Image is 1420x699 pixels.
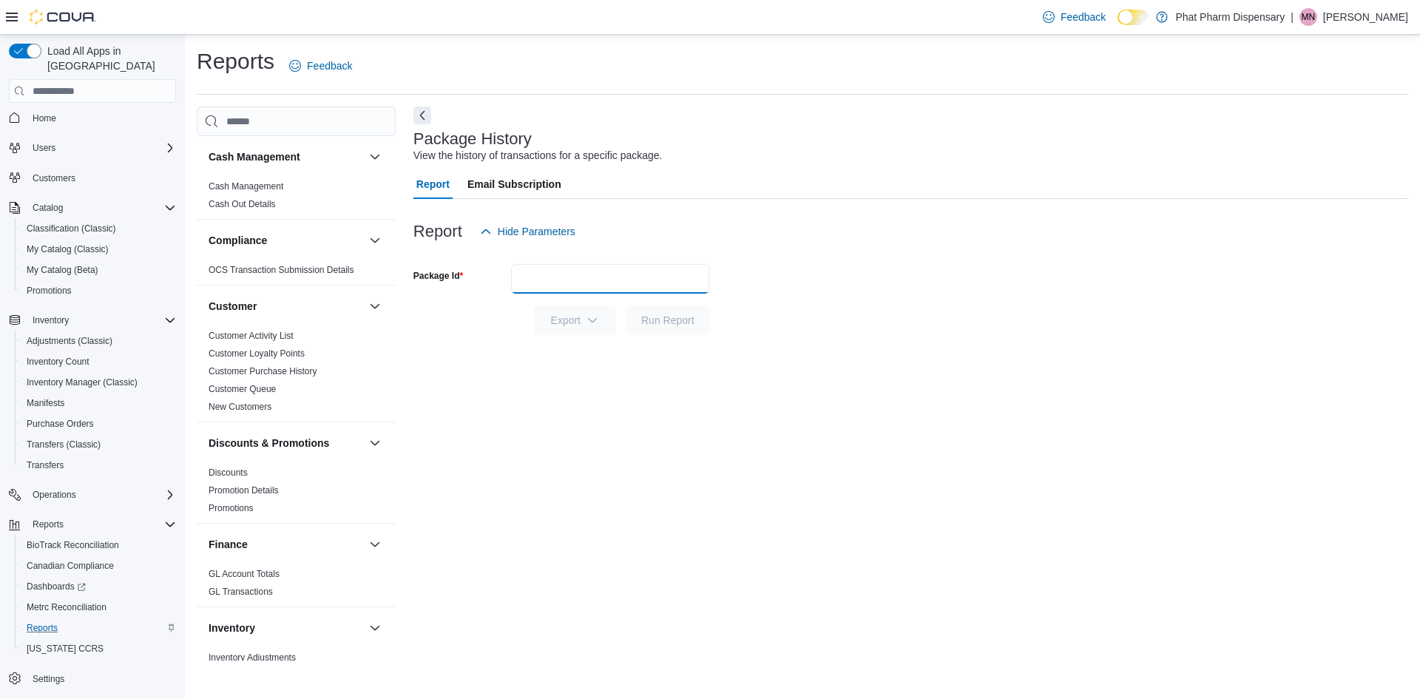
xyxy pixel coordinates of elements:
[21,374,143,391] a: Inventory Manager (Classic)
[1118,10,1149,25] input: Dark Mode
[366,434,384,452] button: Discounts & Promotions
[33,519,64,530] span: Reports
[15,434,182,455] button: Transfers (Classic)
[3,167,182,189] button: Customers
[498,224,575,239] span: Hide Parameters
[27,311,176,329] span: Inventory
[209,436,363,450] button: Discounts & Promotions
[209,436,329,450] h3: Discounts & Promotions
[15,576,182,597] a: Dashboards
[209,198,276,210] span: Cash Out Details
[21,240,115,258] a: My Catalog (Classic)
[533,305,616,335] button: Export
[209,384,276,394] a: Customer Queue
[474,217,581,246] button: Hide Parameters
[27,335,112,347] span: Adjustments (Classic)
[209,348,305,359] span: Customer Loyalty Points
[27,560,114,572] span: Canadian Compliance
[21,436,106,453] a: Transfers (Classic)
[27,418,94,430] span: Purchase Orders
[197,327,396,422] div: Customer
[21,282,176,300] span: Promotions
[21,394,176,412] span: Manifests
[413,130,532,148] h3: Package History
[209,401,271,413] span: New Customers
[33,202,63,214] span: Catalog
[15,597,182,618] button: Metrc Reconciliation
[21,557,176,575] span: Canadian Compliance
[197,47,274,76] h1: Reports
[209,330,294,342] span: Customer Activity List
[21,353,176,371] span: Inventory Count
[21,557,120,575] a: Canadian Compliance
[416,169,450,199] span: Report
[209,467,248,479] span: Discounts
[3,107,182,128] button: Home
[3,668,182,689] button: Settings
[209,233,267,248] h3: Compliance
[27,108,176,126] span: Home
[21,578,92,595] a: Dashboards
[307,58,352,73] span: Feedback
[21,598,112,616] a: Metrc Reconciliation
[467,169,561,199] span: Email Subscription
[27,264,98,276] span: My Catalog (Beta)
[209,652,296,663] span: Inventory Adjustments
[27,581,86,592] span: Dashboards
[27,223,116,234] span: Classification (Classic)
[1302,8,1316,26] span: MN
[15,535,182,556] button: BioTrack Reconciliation
[21,436,176,453] span: Transfers (Classic)
[209,265,354,275] a: OCS Transaction Submission Details
[209,365,317,377] span: Customer Purchase History
[33,673,64,685] span: Settings
[209,569,280,579] a: GL Account Totals
[209,467,248,478] a: Discounts
[21,456,70,474] a: Transfers
[27,243,109,255] span: My Catalog (Classic)
[15,218,182,239] button: Classification (Classic)
[1037,2,1112,32] a: Feedback
[209,568,280,580] span: GL Account Totals
[21,353,95,371] a: Inventory Count
[209,299,257,314] h3: Customer
[209,149,363,164] button: Cash Management
[21,619,176,637] span: Reports
[27,459,64,471] span: Transfers
[366,148,384,166] button: Cash Management
[27,311,75,329] button: Inventory
[641,313,694,328] span: Run Report
[27,139,61,157] button: Users
[366,232,384,249] button: Compliance
[21,640,109,658] a: [US_STATE] CCRS
[21,536,125,554] a: BioTrack Reconciliation
[209,348,305,359] a: Customer Loyalty Points
[27,169,81,187] a: Customers
[209,366,317,376] a: Customer Purchase History
[27,285,72,297] span: Promotions
[3,138,182,158] button: Users
[27,439,101,450] span: Transfers (Classic)
[15,239,182,260] button: My Catalog (Classic)
[209,264,354,276] span: OCS Transaction Submission Details
[27,486,82,504] button: Operations
[21,456,176,474] span: Transfers
[27,622,58,634] span: Reports
[21,261,104,279] a: My Catalog (Beta)
[1061,10,1106,24] span: Feedback
[21,374,176,391] span: Inventory Manager (Classic)
[27,516,176,533] span: Reports
[27,486,176,504] span: Operations
[27,516,70,533] button: Reports
[1175,8,1285,26] p: Phat Pharm Dispensary
[21,240,176,258] span: My Catalog (Classic)
[21,598,176,616] span: Metrc Reconciliation
[209,502,254,514] span: Promotions
[209,331,294,341] a: Customer Activity List
[27,139,176,157] span: Users
[27,601,106,613] span: Metrc Reconciliation
[27,169,176,187] span: Customers
[21,220,122,237] a: Classification (Classic)
[209,652,296,663] a: Inventory Adjustments
[197,178,396,219] div: Cash Management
